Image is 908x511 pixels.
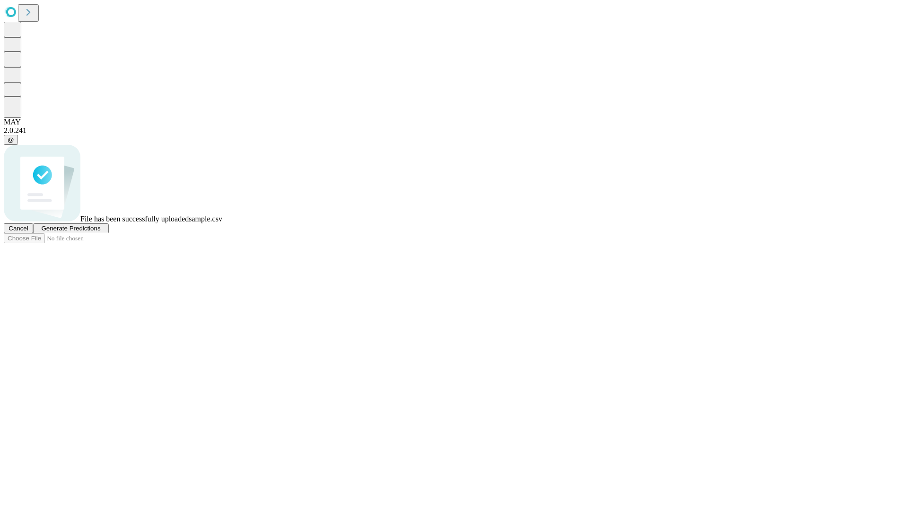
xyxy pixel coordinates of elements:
button: @ [4,135,18,145]
div: MAY [4,118,904,126]
span: @ [8,136,14,143]
button: Cancel [4,223,33,233]
span: Cancel [9,225,28,232]
div: 2.0.241 [4,126,904,135]
span: File has been successfully uploaded [80,215,189,223]
button: Generate Predictions [33,223,109,233]
span: sample.csv [189,215,222,223]
span: Generate Predictions [41,225,100,232]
